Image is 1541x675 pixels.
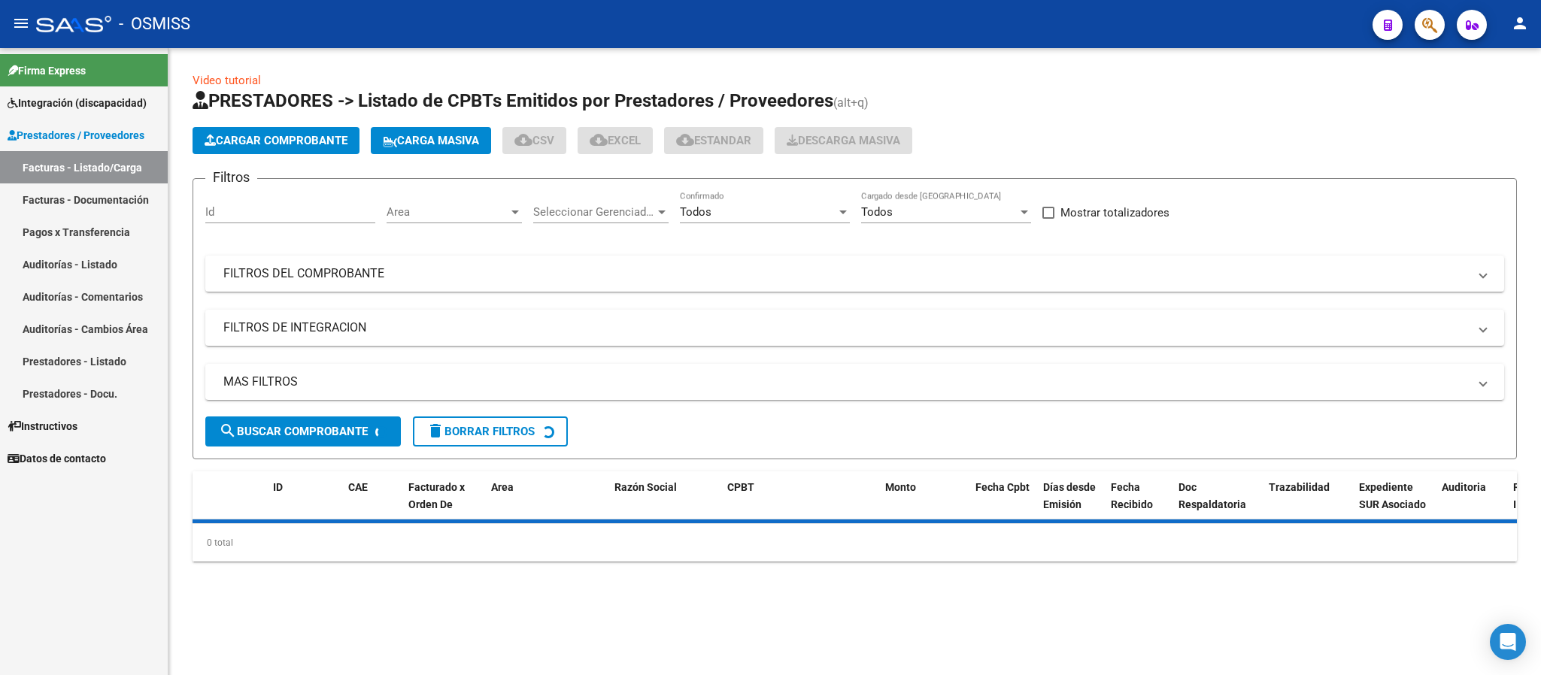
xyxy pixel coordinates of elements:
[590,131,608,149] mat-icon: cloud_download
[193,127,359,154] button: Cargar Comprobante
[273,481,283,493] span: ID
[8,450,106,467] span: Datos de contacto
[1490,624,1526,660] div: Open Intercom Messenger
[205,167,257,188] h3: Filtros
[1353,471,1436,537] datatable-header-cell: Expediente SUR Asociado
[727,481,754,493] span: CPBT
[193,74,261,87] a: Video tutorial
[193,524,1517,561] div: 0 total
[219,422,237,440] mat-icon: search
[614,481,677,493] span: Razón Social
[205,134,347,147] span: Cargar Comprobante
[879,471,969,537] datatable-header-cell: Monto
[193,90,833,111] span: PRESTADORES -> Listado de CPBTs Emitidos por Prestadores / Proveedores
[267,471,342,537] datatable-header-cell: ID
[885,481,916,493] span: Monto
[1269,481,1330,493] span: Trazabilidad
[1037,471,1105,537] datatable-header-cell: Días desde Emisión
[1105,471,1172,537] datatable-header-cell: Fecha Recibido
[348,481,368,493] span: CAE
[721,471,879,537] datatable-header-cell: CPBT
[787,134,900,147] span: Descarga Masiva
[426,425,535,438] span: Borrar Filtros
[1263,471,1353,537] datatable-header-cell: Trazabilidad
[833,95,869,110] span: (alt+q)
[1060,204,1169,222] span: Mostrar totalizadores
[664,127,763,154] button: Estandar
[1179,481,1246,510] span: Doc Respaldatoria
[1359,481,1426,510] span: Expediente SUR Asociado
[1111,481,1153,510] span: Fecha Recibido
[8,62,86,79] span: Firma Express
[205,364,1504,400] mat-expansion-panel-header: MAS FILTROS
[12,14,30,32] mat-icon: menu
[8,95,147,111] span: Integración (discapacidad)
[676,131,694,149] mat-icon: cloud_download
[223,319,1468,336] mat-panel-title: FILTROS DE INTEGRACION
[975,481,1030,493] span: Fecha Cpbt
[491,481,514,493] span: Area
[590,134,641,147] span: EXCEL
[408,481,465,510] span: Facturado x Orden De
[371,127,491,154] button: Carga Masiva
[1043,481,1096,510] span: Días desde Emisión
[383,134,479,147] span: Carga Masiva
[502,127,566,154] button: CSV
[775,127,912,154] app-download-masive: Descarga masiva de comprobantes (adjuntos)
[1436,471,1507,537] datatable-header-cell: Auditoria
[1511,14,1529,32] mat-icon: person
[1442,481,1486,493] span: Auditoria
[608,471,721,537] datatable-header-cell: Razón Social
[219,425,368,438] span: Buscar Comprobante
[514,131,532,149] mat-icon: cloud_download
[8,418,77,434] span: Instructivos
[402,471,485,537] datatable-header-cell: Facturado x Orden De
[485,471,587,537] datatable-header-cell: Area
[205,310,1504,346] mat-expansion-panel-header: FILTROS DE INTEGRACION
[8,127,144,144] span: Prestadores / Proveedores
[223,374,1468,390] mat-panel-title: MAS FILTROS
[205,416,401,446] button: Buscar Comprobante
[387,205,508,219] span: Area
[578,127,653,154] button: EXCEL
[861,205,893,219] span: Todos
[514,134,554,147] span: CSV
[775,127,912,154] button: Descarga Masiva
[1172,471,1263,537] datatable-header-cell: Doc Respaldatoria
[413,416,568,446] button: Borrar Filtros
[969,471,1037,537] datatable-header-cell: Fecha Cpbt
[223,265,1468,282] mat-panel-title: FILTROS DEL COMPROBANTE
[426,422,444,440] mat-icon: delete
[676,134,751,147] span: Estandar
[680,205,711,219] span: Todos
[119,8,190,41] span: - OSMISS
[205,256,1504,292] mat-expansion-panel-header: FILTROS DEL COMPROBANTE
[342,471,402,537] datatable-header-cell: CAE
[533,205,655,219] span: Seleccionar Gerenciador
